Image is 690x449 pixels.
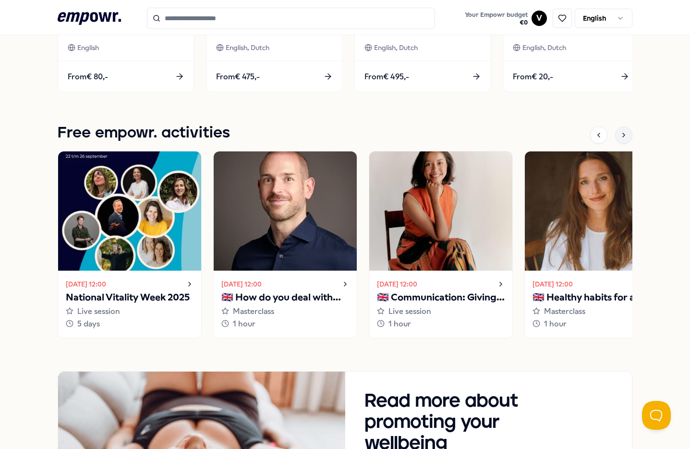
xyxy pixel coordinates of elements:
iframe: Help Scout Beacon - Open [642,401,671,430]
a: [DATE] 12:00National Vitality Week 2025Live session5 days [58,151,202,338]
div: Masterclass [221,305,349,318]
a: [DATE] 12:00🇬🇧 Healthy habits for a stress-free start to the yearMasterclass1 hour [524,151,668,338]
p: 🇬🇧 Healthy habits for a stress-free start to the year [533,290,660,305]
div: 1 hour [533,318,660,330]
p: National Vitality Week 2025 [66,290,194,305]
a: [DATE] 12:00🇬🇧 How do you deal with your inner critic?Masterclass1 hour [213,151,357,338]
div: Live session [66,305,194,318]
time: [DATE] 12:00 [66,279,106,289]
span: English, Dutch [522,42,566,53]
button: Your Empowr budget€0 [463,9,530,28]
div: 5 days [66,318,194,330]
p: 🇬🇧 How do you deal with your inner critic? [221,290,349,305]
input: Search for products, categories or subcategories [147,8,435,29]
span: From € 475,- [216,71,260,83]
span: From € 20,- [513,71,553,83]
img: activity image [369,151,512,271]
span: € 0 [465,19,528,26]
a: [DATE] 12:00🇬🇧 Communication: Giving and receiving feedbackLive session1 hour [369,151,513,338]
div: 1 hour [221,318,349,330]
div: Live session [377,305,505,318]
span: Your Empowr budget [465,11,528,19]
span: From € 80,- [68,71,108,83]
h1: Free empowr. activities [58,121,230,145]
img: activity image [214,151,357,271]
time: [DATE] 12:00 [221,279,262,289]
time: [DATE] 12:00 [377,279,417,289]
span: English [77,42,99,53]
div: 1 hour [377,318,505,330]
img: activity image [525,151,668,271]
button: V [532,11,547,26]
div: Masterclass [533,305,660,318]
p: 🇬🇧 Communication: Giving and receiving feedback [377,290,505,305]
a: Your Empowr budget€0 [461,8,532,28]
span: English, Dutch [226,42,269,53]
span: English, Dutch [374,42,418,53]
span: From € 495,- [364,71,409,83]
time: [DATE] 12:00 [533,279,573,289]
img: activity image [58,151,201,271]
